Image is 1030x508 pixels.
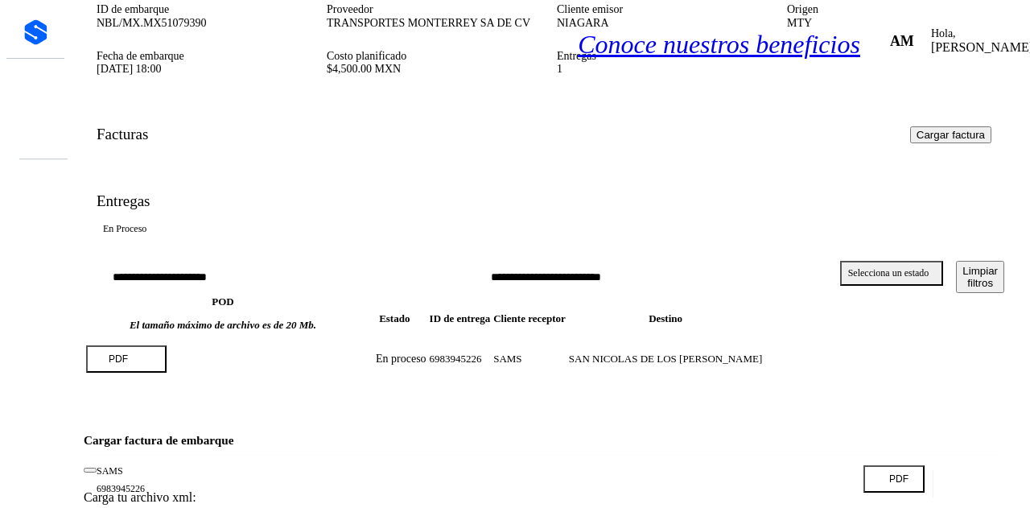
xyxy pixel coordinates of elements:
div: Cuentas por cobrar [18,120,51,136]
span: POD [86,295,360,332]
span: Estado [379,312,410,324]
button: PDF [863,465,925,493]
div: FacturasCargar factura [84,115,1017,167]
button: PDF [86,345,167,373]
span: Cliente receptor [493,312,566,324]
p: En proceso [103,223,146,235]
button: Cargar factura [910,126,991,143]
div: EntregasEn proceso [84,192,1017,261]
span: En proceso [376,353,426,366]
h4: Carga tu archivo xml: [84,490,566,505]
label: ID de embarque [97,3,169,15]
span: ID de entrega [430,312,491,324]
div: Reemplazar POD [933,470,961,498]
span: Destino [649,312,682,324]
p: PDF [889,473,908,485]
a: Conoce nuestros beneficios [578,30,860,60]
div: Salir [18,182,51,198]
label: Proveedor [327,3,373,15]
p: El tamaño máximo de archivo es de 20 Mb. [86,319,360,332]
div: Embarques [18,101,51,117]
div: Reemplazar POD [167,345,195,373]
label: Cliente emisor [557,3,623,15]
h4: Facturas [97,126,148,143]
td: SAN NICOLAS DE LOS [PERSON_NAME] [568,345,764,374]
p: PDF [109,353,128,365]
button: Limpiar filtros [956,261,1004,293]
div: 6983945226 [430,353,491,366]
td: SAMS [492,345,566,374]
button: Selecciona un estado [840,261,944,286]
h4: Entregas [97,192,153,210]
span: Limpiar filtros [962,265,998,289]
div: Inicio [18,81,51,97]
h3: Cargar factura de embarque [84,433,566,448]
span: Cargar factura [917,129,985,141]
